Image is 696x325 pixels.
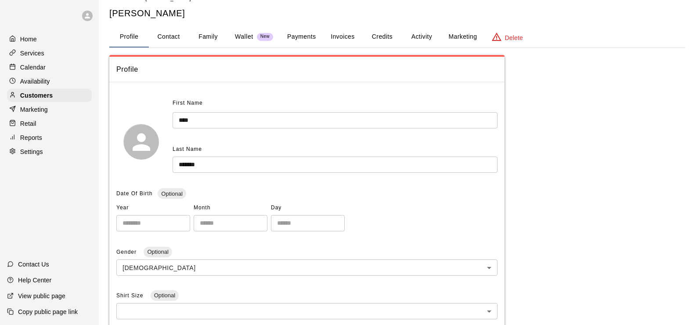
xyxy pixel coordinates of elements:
p: Contact Us [18,260,49,269]
a: Customers [7,89,92,102]
span: Day [271,201,345,215]
p: Services [20,49,44,58]
span: Profile [116,64,498,75]
span: Optional [144,248,172,255]
button: Contact [149,26,188,47]
button: Invoices [323,26,362,47]
p: Retail [20,119,36,128]
p: Reports [20,133,42,142]
a: Home [7,33,92,46]
span: Month [194,201,267,215]
a: Settings [7,145,92,158]
span: New [257,34,273,40]
a: Reports [7,131,92,144]
p: Help Center [18,276,51,285]
span: First Name [173,96,203,110]
p: View public page [18,292,65,300]
p: Availability [20,77,50,86]
div: basic tabs example [109,26,685,47]
button: Activity [402,26,441,47]
p: Copy public page link [18,307,78,316]
p: Home [20,35,37,44]
a: Retail [7,117,92,130]
span: Optional [158,190,186,197]
button: Payments [280,26,323,47]
h5: [PERSON_NAME] [109,7,685,19]
a: Calendar [7,61,92,74]
a: Marketing [7,103,92,116]
a: Services [7,47,92,60]
p: Wallet [235,32,253,41]
p: Delete [505,33,523,42]
button: Credits [362,26,402,47]
button: Marketing [441,26,484,47]
button: Profile [109,26,149,47]
button: Family [188,26,228,47]
p: Marketing [20,105,48,114]
span: Optional [151,292,179,299]
a: Availability [7,75,92,88]
span: Year [116,201,190,215]
p: Calendar [20,63,46,72]
span: Last Name [173,146,202,152]
span: Gender [116,249,138,255]
span: Date Of Birth [116,190,152,197]
div: [DEMOGRAPHIC_DATA] [116,259,498,276]
p: Customers [20,91,53,100]
span: Shirt Size [116,292,145,299]
p: Settings [20,147,43,156]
